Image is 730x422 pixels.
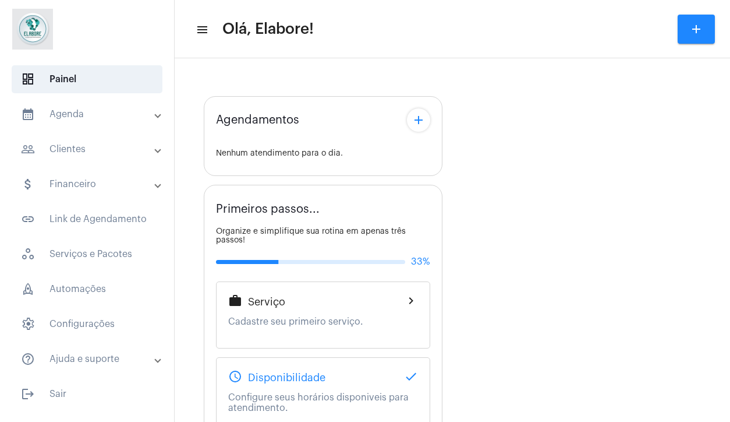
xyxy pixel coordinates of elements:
mat-icon: sidenav icon [21,107,35,121]
p: Configure seus horários disponiveis para atendimento. [228,392,418,413]
mat-icon: done [404,370,418,384]
mat-icon: add [689,22,703,36]
mat-expansion-panel-header: sidenav iconAgenda [7,100,174,128]
span: Agendamentos [216,114,299,126]
img: 4c6856f8-84c7-1050-da6c-cc5081a5dbaf.jpg [9,6,56,52]
mat-icon: work [228,294,242,308]
span: Painel [12,65,162,93]
span: sidenav icon [21,317,35,331]
span: Primeiros passos... [216,203,320,216]
mat-icon: sidenav icon [21,352,35,366]
span: Configurações [12,310,162,338]
mat-icon: sidenav icon [21,387,35,401]
mat-expansion-panel-header: sidenav iconClientes [7,135,174,163]
span: Disponibilidade [248,372,325,384]
span: Sair [12,380,162,408]
mat-icon: add [412,113,426,127]
mat-icon: schedule [228,370,242,384]
span: Olá, Elabore! [222,20,314,38]
mat-icon: sidenav icon [21,142,35,156]
mat-icon: sidenav icon [21,212,35,226]
span: Organize e simplifique sua rotina em apenas três passos! [216,227,406,244]
span: Serviços e Pacotes [12,240,162,268]
mat-panel-title: Clientes [21,142,155,156]
mat-panel-title: Financeiro [21,177,155,191]
div: Nenhum atendimento para o dia. [216,149,430,158]
span: sidenav icon [21,282,35,296]
p: Cadastre seu primeiro serviço. [228,316,418,327]
mat-expansion-panel-header: sidenav iconFinanceiro [7,170,174,198]
span: sidenav icon [21,72,35,86]
mat-icon: sidenav icon [196,23,207,37]
span: Automações [12,275,162,303]
span: 33% [411,256,430,267]
span: Link de Agendamento [12,205,162,233]
mat-panel-title: Agenda [21,107,155,121]
mat-panel-title: Ajuda e suporte [21,352,155,366]
mat-icon: chevron_right [404,294,418,308]
mat-icon: sidenav icon [21,177,35,191]
mat-expansion-panel-header: sidenav iconAjuda e suporte [7,345,174,373]
span: Serviço [248,296,285,308]
span: sidenav icon [21,247,35,261]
